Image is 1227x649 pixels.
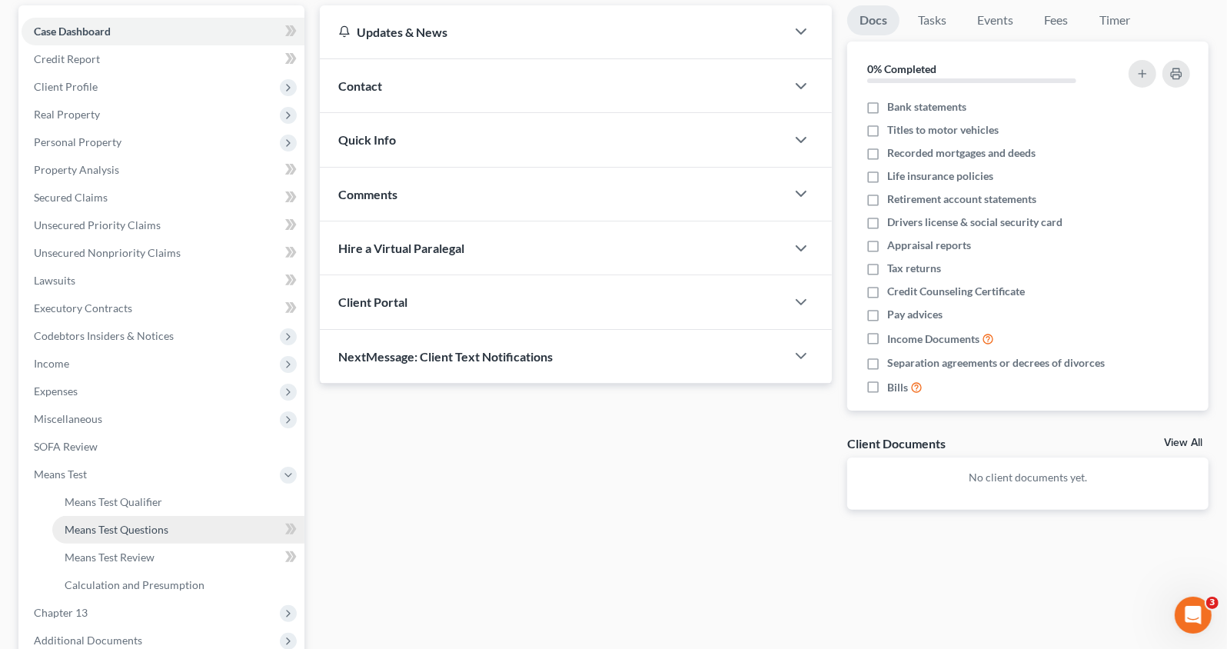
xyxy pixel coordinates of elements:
[34,329,174,342] span: Codebtors Insiders & Notices
[22,18,304,45] a: Case Dashboard
[65,523,168,536] span: Means Test Questions
[34,412,102,425] span: Miscellaneous
[22,239,304,267] a: Unsecured Nonpriority Claims
[906,5,959,35] a: Tasks
[34,80,98,93] span: Client Profile
[34,25,111,38] span: Case Dashboard
[22,184,304,211] a: Secured Claims
[1206,597,1219,609] span: 3
[34,52,100,65] span: Credit Report
[887,284,1025,299] span: Credit Counseling Certificate
[34,301,132,315] span: Executory Contracts
[22,433,304,461] a: SOFA Review
[338,295,407,309] span: Client Portal
[34,163,119,176] span: Property Analysis
[887,307,943,322] span: Pay advices
[338,78,382,93] span: Contact
[34,108,100,121] span: Real Property
[22,295,304,322] a: Executory Contracts
[52,571,304,599] a: Calculation and Presumption
[34,384,78,398] span: Expenses
[22,45,304,73] a: Credit Report
[22,156,304,184] a: Property Analysis
[860,470,1196,485] p: No client documents yet.
[338,241,464,255] span: Hire a Virtual Paralegal
[887,99,966,115] span: Bank statements
[338,349,553,364] span: NextMessage: Client Text Notifications
[338,187,397,201] span: Comments
[887,331,979,347] span: Income Documents
[887,238,971,253] span: Appraisal reports
[887,145,1036,161] span: Recorded mortgages and deeds
[34,218,161,231] span: Unsecured Priority Claims
[34,246,181,259] span: Unsecured Nonpriority Claims
[34,135,121,148] span: Personal Property
[65,495,162,508] span: Means Test Qualifier
[65,551,155,564] span: Means Test Review
[1164,438,1202,448] a: View All
[847,435,946,451] div: Client Documents
[867,62,936,75] strong: 0% Completed
[887,191,1036,207] span: Retirement account statements
[338,132,396,147] span: Quick Info
[22,211,304,239] a: Unsecured Priority Claims
[34,191,108,204] span: Secured Claims
[34,634,142,647] span: Additional Documents
[52,544,304,571] a: Means Test Review
[65,578,204,591] span: Calculation and Presumption
[34,606,88,619] span: Chapter 13
[1032,5,1081,35] a: Fees
[1175,597,1212,634] iframe: Intercom live chat
[338,24,767,40] div: Updates & News
[34,468,87,481] span: Means Test
[52,516,304,544] a: Means Test Questions
[34,357,69,370] span: Income
[34,274,75,287] span: Lawsuits
[34,440,98,453] span: SOFA Review
[887,261,941,276] span: Tax returns
[887,355,1105,371] span: Separation agreements or decrees of divorces
[887,215,1062,230] span: Drivers license & social security card
[1087,5,1142,35] a: Timer
[22,267,304,295] a: Lawsuits
[847,5,899,35] a: Docs
[887,168,993,184] span: Life insurance policies
[965,5,1026,35] a: Events
[887,122,999,138] span: Titles to motor vehicles
[52,488,304,516] a: Means Test Qualifier
[887,380,908,395] span: Bills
